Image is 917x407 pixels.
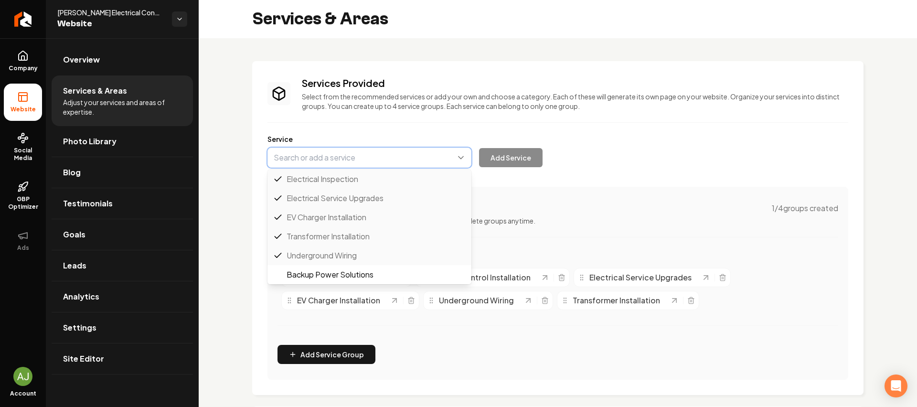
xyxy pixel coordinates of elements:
div: Open Intercom Messenger [885,375,907,397]
span: Underground Wiring [287,250,464,261]
span: Electrical Service Upgrades [287,193,464,204]
span: Electrical Inspection [287,173,464,185]
span: EV Charger Installation [287,212,464,223]
span: Transformer Installation [287,231,464,242]
span: Backup Power Solutions [287,269,464,280]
